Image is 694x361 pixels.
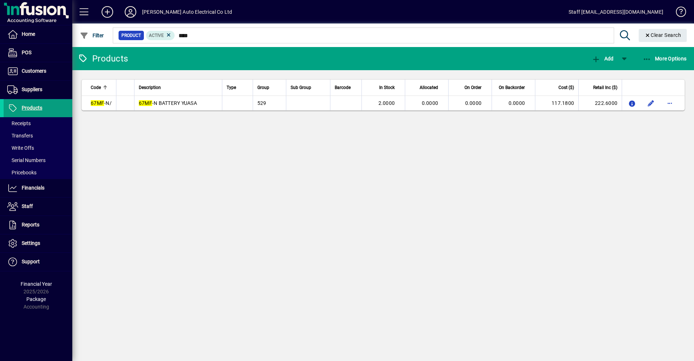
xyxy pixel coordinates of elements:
[4,44,72,62] a: POS
[4,216,72,234] a: Reports
[420,84,438,92] span: Allocated
[4,198,72,216] a: Staff
[22,105,42,111] span: Products
[91,100,112,106] span: -N/
[91,100,104,106] em: 67MF
[465,100,482,106] span: 0.0000
[146,31,175,40] mat-chip: Activation Status: Active
[22,240,40,246] span: Settings
[645,97,657,109] button: Edit
[119,5,142,18] button: Profile
[7,157,46,163] span: Serial Numbers
[378,100,395,106] span: 2.0000
[227,84,248,92] div: Type
[291,84,311,92] span: Sub Group
[569,6,663,18] div: Staff [EMAIL_ADDRESS][DOMAIN_NAME]
[7,145,34,151] span: Write Offs
[257,84,269,92] span: Group
[4,129,72,142] a: Transfers
[496,84,531,92] div: On Backorder
[644,32,681,38] span: Clear Search
[257,100,266,106] span: 529
[535,96,578,110] td: 117.1800
[4,62,72,80] a: Customers
[422,100,438,106] span: 0.0000
[509,100,525,106] span: 0.0000
[139,84,161,92] span: Description
[464,84,481,92] span: On Order
[78,29,106,42] button: Filter
[21,281,52,287] span: Financial Year
[139,84,218,92] div: Description
[4,154,72,166] a: Serial Numbers
[410,84,445,92] div: Allocated
[22,203,33,209] span: Staff
[641,52,689,65] button: More Options
[639,29,687,42] button: Clear
[4,81,72,99] a: Suppliers
[96,5,119,18] button: Add
[257,84,282,92] div: Group
[4,179,72,197] a: Financials
[558,84,574,92] span: Cost ($)
[7,120,31,126] span: Receipts
[4,234,72,252] a: Settings
[4,25,72,43] a: Home
[578,96,622,110] td: 222.6000
[22,185,44,191] span: Financials
[22,50,31,55] span: POS
[78,53,128,64] div: Products
[91,84,101,92] span: Code
[453,84,488,92] div: On Order
[149,33,164,38] span: Active
[499,84,525,92] span: On Backorder
[142,6,232,18] div: [PERSON_NAME] Auto Electrical Co Ltd
[227,84,236,92] span: Type
[121,32,141,39] span: Product
[335,84,357,92] div: Barcode
[91,84,112,92] div: Code
[592,56,613,61] span: Add
[22,222,39,228] span: Reports
[22,31,35,37] span: Home
[22,86,42,92] span: Suppliers
[139,100,197,106] span: -N BATTERY YUASA
[291,84,326,92] div: Sub Group
[643,56,687,61] span: More Options
[80,33,104,38] span: Filter
[4,253,72,271] a: Support
[22,68,46,74] span: Customers
[7,133,33,139] span: Transfers
[671,1,685,25] a: Knowledge Base
[590,52,615,65] button: Add
[22,259,40,264] span: Support
[4,142,72,154] a: Write Offs
[379,84,395,92] span: In Stock
[4,166,72,179] a: Pricebooks
[664,97,676,109] button: More options
[26,296,46,302] span: Package
[593,84,617,92] span: Retail Inc ($)
[4,117,72,129] a: Receipts
[139,100,152,106] em: 67MF
[366,84,401,92] div: In Stock
[335,84,351,92] span: Barcode
[7,170,37,175] span: Pricebooks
